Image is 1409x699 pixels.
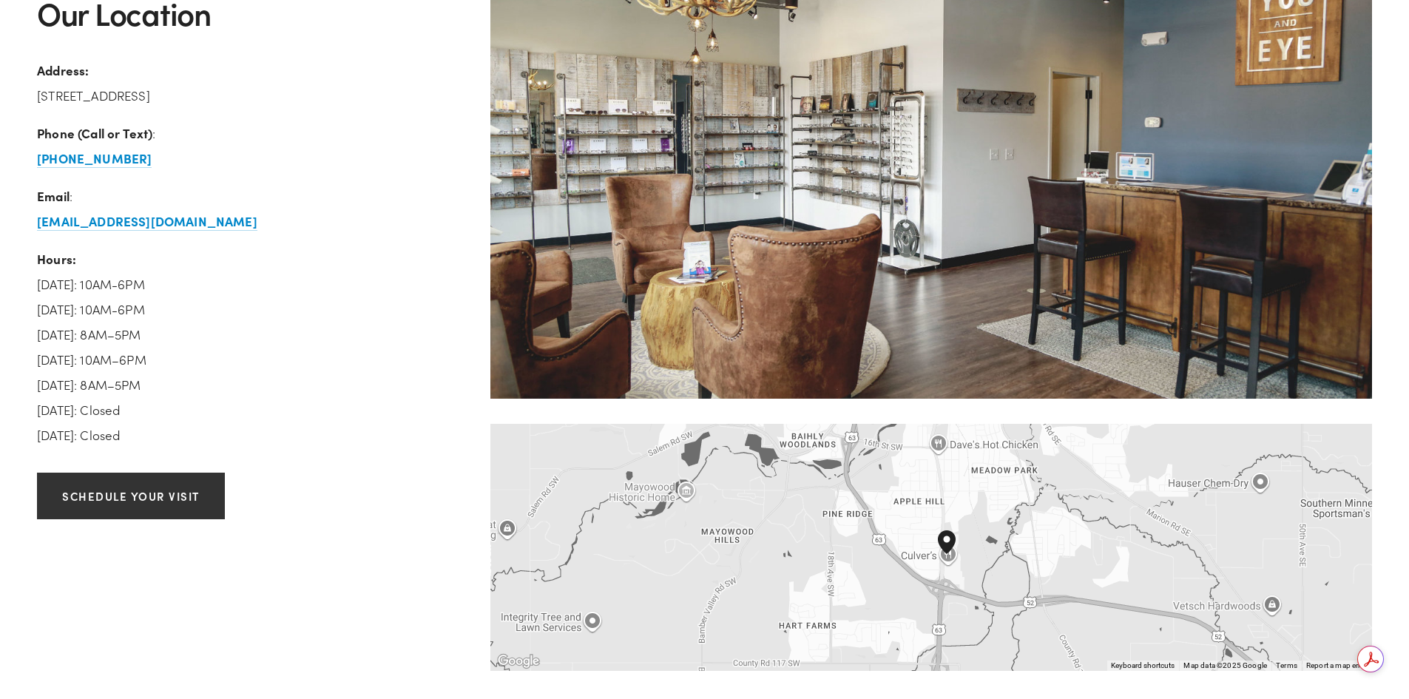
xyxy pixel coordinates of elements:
strong: Address: [37,61,89,78]
strong: Hours: [37,250,76,267]
strong: Email [37,187,70,204]
img: Google [494,652,543,671]
p: [STREET_ADDRESS] [37,58,465,108]
span: Map data ©2025 Google [1183,661,1267,669]
p: : [37,183,465,234]
a: Terms [1276,661,1297,669]
a: Schedule your visit [37,473,225,519]
button: Keyboard shortcuts [1111,661,1175,671]
strong: Phone (Call or Text) [37,124,152,141]
p: [DATE]: 10AM-6PM [DATE]: 10AM-6PM [DATE]: 8AM–5PM [DATE]: 10AM–6PM [DATE]: 8AM–5PM [DATE]: Closed... [37,246,465,448]
strong: [EMAIL_ADDRESS][DOMAIN_NAME] [37,212,257,229]
a: [PHONE_NUMBER] [37,150,152,168]
p: : [37,121,465,171]
div: You and Eye Family Eyecare 2650 South Broadway, Suite 400 Rochester, MN, 55904, United States [938,530,973,578]
strong: [PHONE_NUMBER] [37,149,152,166]
a: Open this area in Google Maps (opens a new window) [494,652,543,671]
a: [EMAIL_ADDRESS][DOMAIN_NAME] [37,213,257,231]
a: Report a map error [1306,661,1368,669]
